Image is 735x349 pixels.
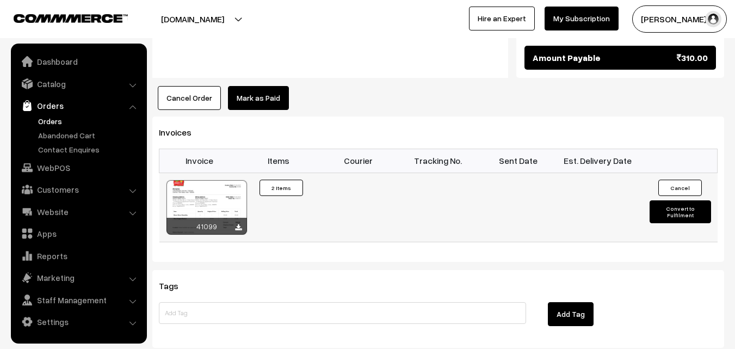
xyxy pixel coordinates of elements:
span: Invoices [159,127,205,138]
a: Staff Management [14,290,143,310]
button: Add Tag [548,302,594,326]
button: Convert to Fulfilment [650,200,711,223]
th: Est. Delivery Date [558,149,638,173]
button: Cancel [658,180,702,196]
a: Customers [14,180,143,199]
span: 310.00 [677,51,708,64]
button: [DOMAIN_NAME] [123,5,262,33]
a: Orders [35,115,143,127]
a: My Subscription [545,7,619,30]
span: Amount Payable [533,51,601,64]
th: Items [239,149,319,173]
a: Hire an Expert [469,7,535,30]
a: Reports [14,246,143,266]
button: Cancel Order [158,86,221,110]
img: COMMMERCE [14,14,128,22]
input: Add Tag [159,302,526,324]
a: Orders [14,96,143,115]
th: Invoice [159,149,239,173]
th: Tracking No. [398,149,478,173]
a: Website [14,202,143,222]
a: Marketing [14,268,143,287]
th: Sent Date [478,149,558,173]
a: Dashboard [14,52,143,71]
span: Tags [159,280,192,291]
button: 2 Items [260,180,303,196]
a: Mark as Paid [228,86,289,110]
a: Catalog [14,74,143,94]
a: Contact Enquires [35,144,143,155]
button: [PERSON_NAME] s… [632,5,727,33]
img: user [705,11,721,27]
a: WebPOS [14,158,143,177]
a: COMMMERCE [14,11,109,24]
div: 41099 [166,218,247,235]
a: Settings [14,312,143,332]
a: Abandoned Cart [35,130,143,141]
th: Courier [319,149,399,173]
a: Apps [14,224,143,243]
